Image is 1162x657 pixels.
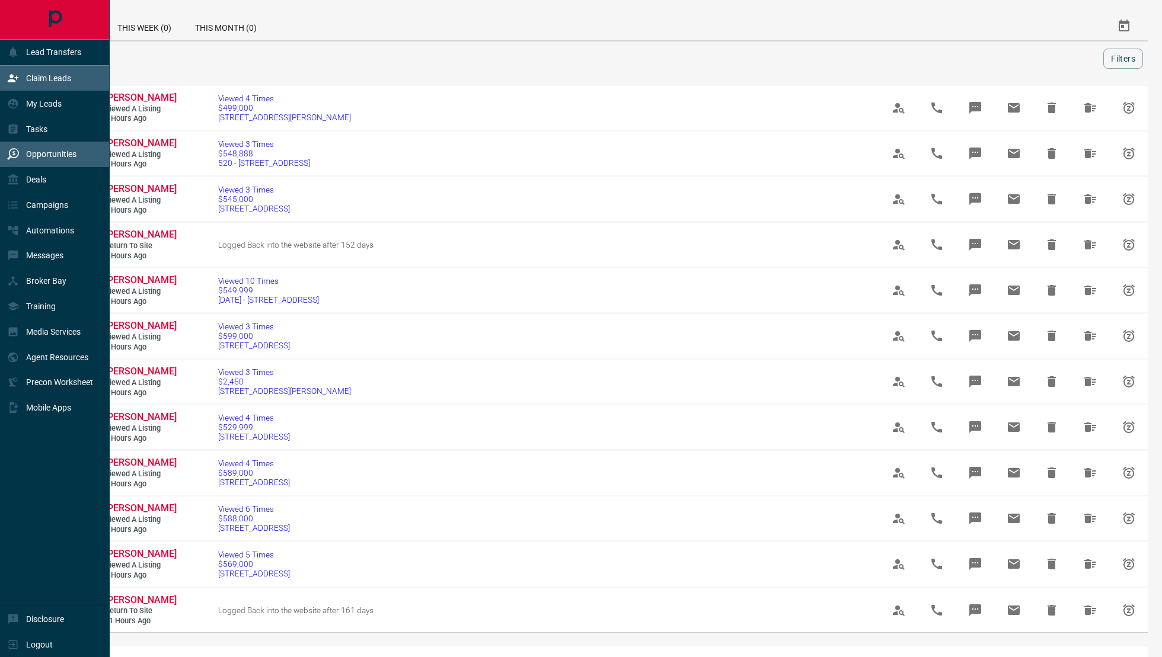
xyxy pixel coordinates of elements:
span: 2 hours ago [105,114,176,124]
span: Hide [1037,185,1066,213]
span: Message [961,596,989,624]
span: [STREET_ADDRESS] [218,341,290,350]
a: Viewed 4 Times$589,000[STREET_ADDRESS] [218,459,290,487]
span: Call [922,185,951,213]
a: [PERSON_NAME] [105,137,176,150]
span: Message [961,413,989,441]
span: $545,000 [218,194,290,204]
span: Snooze [1115,550,1143,578]
span: Hide [1037,276,1066,305]
span: [PERSON_NAME] [105,274,177,286]
span: 3 hours ago [105,206,176,216]
span: Call [922,367,951,396]
span: 520 - [STREET_ADDRESS] [218,158,310,168]
span: Email [1000,550,1028,578]
span: Hide All from Daniyal Tariq [1076,367,1104,396]
span: Call [922,139,951,168]
span: Snooze [1115,230,1143,259]
span: Snooze [1115,459,1143,487]
span: Snooze [1115,276,1143,305]
span: Email [1000,322,1028,350]
span: Hide All from Diane McNeilly [1076,230,1104,259]
span: [PERSON_NAME] [105,548,177,559]
span: [STREET_ADDRESS] [218,477,290,487]
a: Viewed 3 Times$548,888520 - [STREET_ADDRESS] [218,139,310,168]
span: [STREET_ADDRESS][PERSON_NAME] [218,386,351,396]
span: 4 hours ago [105,342,176,352]
span: [PERSON_NAME] [105,92,177,103]
span: Call [922,504,951,533]
span: 6 hours ago [105,525,176,535]
span: Viewed 5 Times [218,550,290,559]
span: Message [961,459,989,487]
span: Viewed 4 Times [218,94,351,103]
span: View Profile [885,94,913,122]
span: Message [961,230,989,259]
span: 6 hours ago [105,479,176,489]
span: Hide [1037,413,1066,441]
span: Viewed a Listing [105,150,176,160]
span: Call [922,596,951,624]
span: [STREET_ADDRESS] [218,569,290,578]
a: [PERSON_NAME] [105,457,176,469]
span: Viewed a Listing [105,287,176,297]
span: [STREET_ADDRESS] [218,432,290,441]
span: [PERSON_NAME] [105,183,177,194]
span: Message [961,322,989,350]
span: Viewed 3 Times [218,139,310,149]
span: Email [1000,185,1028,213]
span: Viewed 4 Times [218,413,290,422]
span: $548,888 [218,149,310,158]
a: Viewed 6 Times$588,000[STREET_ADDRESS] [218,504,290,533]
button: Filters [1103,49,1143,69]
span: Hide All from Parth Patel [1076,550,1104,578]
span: [PERSON_NAME] [105,366,177,377]
span: [STREET_ADDRESS] [218,523,290,533]
span: Call [922,413,951,441]
span: $589,000 [218,468,290,477]
a: [PERSON_NAME] [105,274,176,287]
span: Email [1000,94,1028,122]
span: [PERSON_NAME] [105,137,177,149]
span: [STREET_ADDRESS] [218,204,290,213]
a: Viewed 3 Times$599,000[STREET_ADDRESS] [218,322,290,350]
span: Viewed a Listing [105,378,176,388]
span: [DATE] - [STREET_ADDRESS] [218,295,319,305]
span: View Profile [885,413,913,441]
span: Hide All from Mohammad Abdul Hameed [1076,185,1104,213]
span: Snooze [1115,94,1143,122]
span: Snooze [1115,322,1143,350]
span: Email [1000,596,1028,624]
span: Email [1000,230,1028,259]
div: This Month (0) [183,12,269,40]
span: View Profile [885,139,913,168]
span: Message [961,139,989,168]
span: View Profile [885,367,913,396]
span: Viewed a Listing [105,469,176,479]
span: Viewed 3 Times [218,322,290,331]
span: Hide [1037,322,1066,350]
span: Hide [1037,596,1066,624]
span: Snooze [1115,367,1143,396]
span: Hide [1037,367,1066,396]
span: 2 hours ago [105,159,176,169]
span: Logged Back into the website after 152 days [218,240,373,249]
span: View Profile [885,596,913,624]
span: Hide [1037,459,1066,487]
span: Hide [1037,139,1066,168]
span: Viewed a Listing [105,332,176,342]
span: [PERSON_NAME] [105,320,177,331]
span: Viewed 10 Times [218,276,319,286]
span: Hide All from Siavash Ghaffari [1076,94,1104,122]
span: [PERSON_NAME] [105,229,177,240]
a: Viewed 3 Times$2,450[STREET_ADDRESS][PERSON_NAME] [218,367,351,396]
span: Email [1000,413,1028,441]
span: Viewed 3 Times [218,185,290,194]
a: Viewed 3 Times$545,000[STREET_ADDRESS] [218,185,290,213]
span: Return to Site [105,606,176,616]
span: Message [961,185,989,213]
span: Call [922,276,951,305]
div: This Week (0) [106,12,183,40]
span: Message [961,367,989,396]
span: [PERSON_NAME] [105,594,177,605]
